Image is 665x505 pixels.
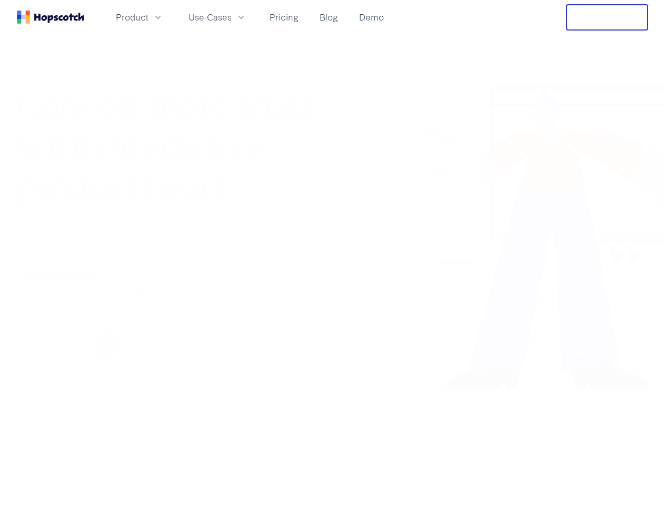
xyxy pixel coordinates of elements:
[116,11,148,24] span: Product
[17,277,102,311] button: Show me!
[265,8,303,26] a: Pricing
[182,8,253,26] button: Use Cases
[119,277,221,311] button: Book a demo
[355,8,388,26] a: Demo
[315,8,342,26] a: Blog
[566,4,648,31] button: Free Trial
[17,333,28,345] strong: 4.8
[110,8,170,26] button: Product
[17,219,333,255] p: Educate users about your product and guide them to becoming successful customers.
[188,11,232,24] span: Use Cases
[17,11,84,24] a: Home
[17,333,88,346] div: / 5 stars on G2
[17,86,333,207] h1: Convert more trials with interactive product tours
